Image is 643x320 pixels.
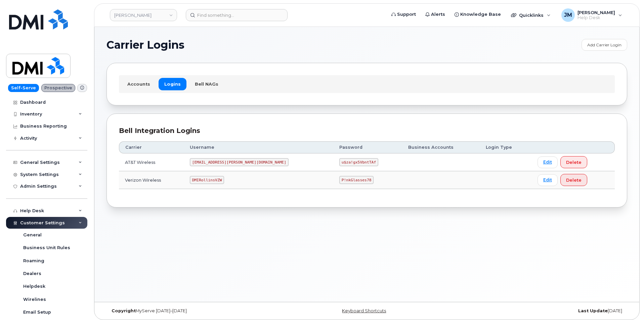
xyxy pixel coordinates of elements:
[106,308,280,314] div: MyServe [DATE]–[DATE]
[119,126,615,136] div: Bell Integration Logins
[560,156,587,168] button: Delete
[402,141,480,153] th: Business Accounts
[119,153,184,171] td: AT&T Wireless
[189,78,224,90] a: Bell NAGs
[480,141,531,153] th: Login Type
[119,171,184,189] td: Verizon Wireless
[119,141,184,153] th: Carrier
[560,174,587,186] button: Delete
[566,177,582,183] span: Delete
[159,78,186,90] a: Logins
[106,40,184,50] span: Carrier Logins
[339,158,378,166] code: u$za!gx5VbntTAf
[538,174,558,186] a: Edit
[566,159,582,166] span: Delete
[184,141,333,153] th: Username
[190,158,289,166] code: [EMAIL_ADDRESS][PERSON_NAME][DOMAIN_NAME]
[342,308,386,313] a: Keyboard Shortcuts
[582,39,627,51] a: Add Carrier Login
[112,308,136,313] strong: Copyright
[538,156,558,168] a: Edit
[578,308,608,313] strong: Last Update
[454,308,627,314] div: [DATE]
[190,176,224,184] code: DMIRollinsVZW
[333,141,402,153] th: Password
[339,176,374,184] code: P!nkGlasses78
[122,78,156,90] a: Accounts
